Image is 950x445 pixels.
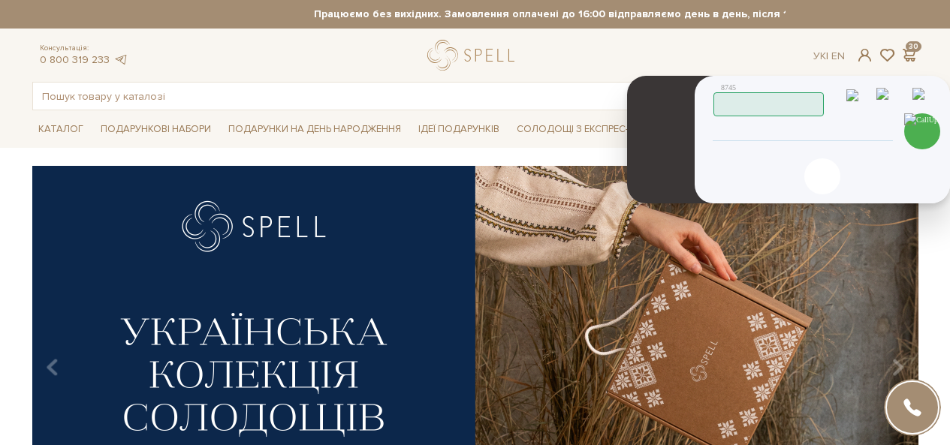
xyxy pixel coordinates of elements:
[40,53,110,66] a: 0 800 319 233
[95,118,217,141] span: Подарункові набори
[826,50,828,62] span: |
[33,83,883,110] input: Пошук товару у каталозі
[222,118,407,141] span: Подарунки на День народження
[813,50,845,63] div: Ук
[511,116,699,142] a: Солодощі з експрес-доставкою
[412,118,505,141] span: Ідеї подарунків
[831,50,845,62] a: En
[113,53,128,66] a: telegram
[32,118,89,141] span: Каталог
[40,44,128,53] span: Консультація:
